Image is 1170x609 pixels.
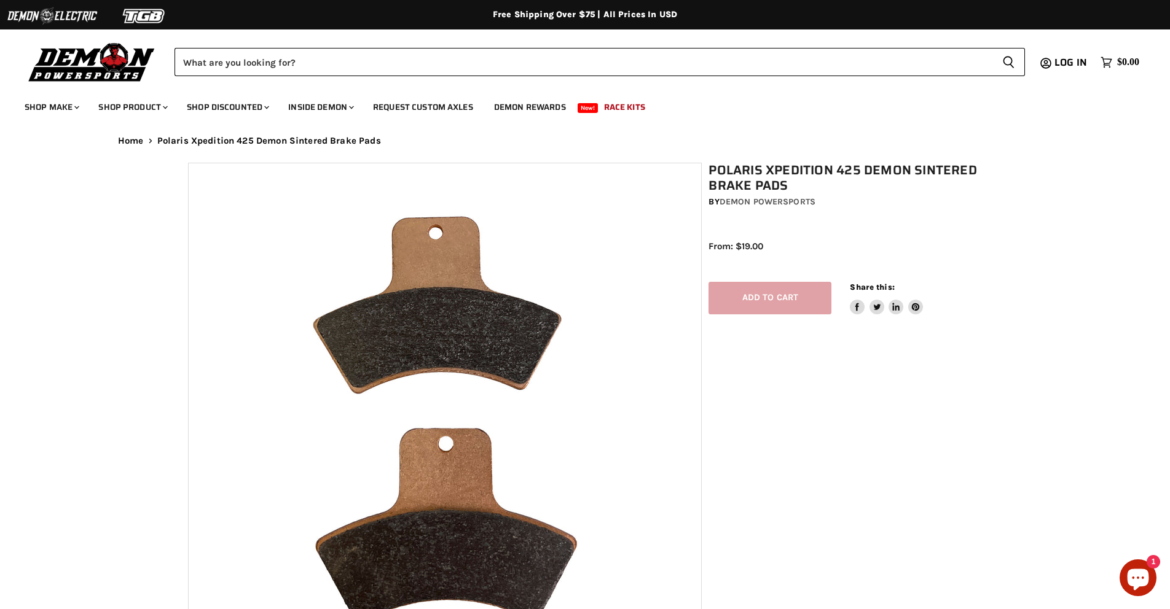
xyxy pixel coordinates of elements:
[279,95,361,120] a: Inside Demon
[15,90,1136,120] ul: Main menu
[1116,559,1160,599] inbox-online-store-chat: Shopify online store chat
[157,136,381,146] span: Polaris Xpedition 425 Demon Sintered Brake Pads
[709,241,763,252] span: From: $19.00
[175,48,1025,76] form: Product
[1094,53,1145,71] a: $0.00
[6,4,98,28] img: Demon Electric Logo 2
[364,95,482,120] a: Request Custom Axles
[15,95,87,120] a: Shop Make
[93,136,1077,146] nav: Breadcrumbs
[720,196,815,207] a: Demon Powersports
[578,103,599,113] span: New!
[93,9,1077,20] div: Free Shipping Over $75 | All Prices In USD
[850,282,894,292] span: Share this:
[1117,56,1139,68] span: $0.00
[850,282,923,314] aside: Share this:
[175,48,992,76] input: Search
[89,95,175,120] a: Shop Product
[992,48,1025,76] button: Search
[1049,57,1094,68] a: Log in
[709,163,989,193] h1: Polaris Xpedition 425 Demon Sintered Brake Pads
[1054,55,1087,70] span: Log in
[98,4,190,28] img: TGB Logo 2
[25,40,159,83] img: Demon Powersports
[595,95,654,120] a: Race Kits
[178,95,277,120] a: Shop Discounted
[709,195,989,209] div: by
[485,95,575,120] a: Demon Rewards
[118,136,144,146] a: Home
